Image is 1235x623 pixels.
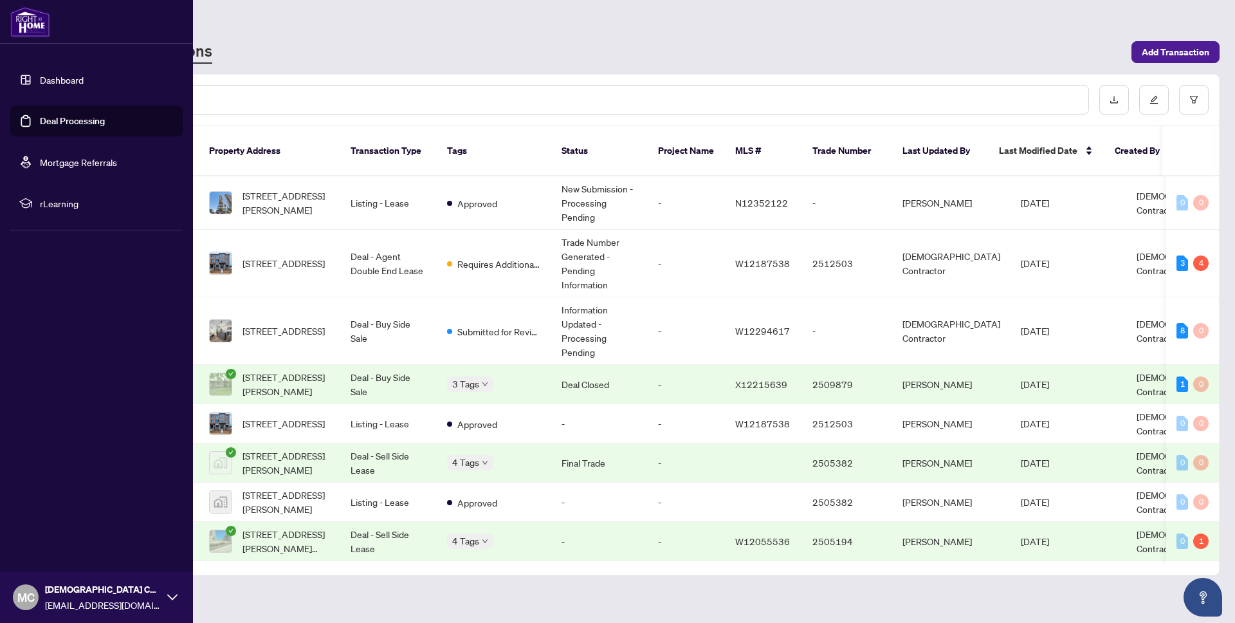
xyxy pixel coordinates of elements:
[1193,323,1209,339] div: 0
[1179,85,1209,115] button: filter
[551,522,648,561] td: -
[551,404,648,443] td: -
[802,230,892,297] td: 2512503
[551,297,648,365] td: Information Updated - Processing Pending
[1176,377,1188,392] div: 1
[802,483,892,522] td: 2505382
[242,488,330,516] span: [STREET_ADDRESS][PERSON_NAME]
[340,365,437,404] td: Deal - Buy Side Sale
[242,256,325,270] span: [STREET_ADDRESS]
[452,455,479,470] span: 4 Tags
[40,115,105,127] a: Deal Processing
[210,373,232,395] img: thumbnail-img
[452,534,479,548] span: 4 Tags
[340,522,437,561] td: Deal - Sell Side Lease
[1137,450,1234,476] span: [DEMOGRAPHIC_DATA] Contractor
[802,522,892,561] td: 2505194
[482,538,488,544] span: down
[1176,195,1188,210] div: 0
[648,176,725,230] td: -
[340,404,437,443] td: Listing - Lease
[648,126,725,176] th: Project Name
[892,230,1011,297] td: [DEMOGRAPHIC_DATA] Contractor
[735,257,790,269] span: W12187538
[40,156,117,168] a: Mortgage Referrals
[648,230,725,297] td: -
[1110,95,1119,104] span: download
[735,418,790,429] span: W12187538
[802,176,892,230] td: -
[892,522,1011,561] td: [PERSON_NAME]
[1137,318,1234,344] span: [DEMOGRAPHIC_DATA] Contractor
[1193,195,1209,210] div: 0
[1021,197,1049,209] span: [DATE]
[735,378,787,390] span: X12215639
[802,404,892,443] td: 2512503
[802,365,892,404] td: 2509879
[892,297,1011,365] td: [DEMOGRAPHIC_DATA] Contractor
[1021,496,1049,508] span: [DATE]
[437,126,551,176] th: Tags
[892,483,1011,522] td: [PERSON_NAME]
[340,126,437,176] th: Transaction Type
[1137,371,1234,397] span: [DEMOGRAPHIC_DATA] Contractor
[735,197,788,209] span: N12352122
[648,404,725,443] td: -
[892,443,1011,483] td: [PERSON_NAME]
[551,443,648,483] td: Final Trade
[1137,489,1234,515] span: [DEMOGRAPHIC_DATA] Contractor
[802,297,892,365] td: -
[1176,455,1188,470] div: 0
[40,196,174,210] span: rLearning
[1193,455,1209,470] div: 0
[551,126,648,176] th: Status
[457,496,497,510] span: Approved
[1137,411,1234,436] span: [DEMOGRAPHIC_DATA] Contractor
[226,369,236,379] span: check-circle
[648,365,725,404] td: -
[40,74,84,86] a: Dashboard
[17,588,35,606] span: MC
[340,297,437,365] td: Deal - Buy Side Sale
[1176,323,1188,339] div: 8
[45,582,161,597] span: [DEMOGRAPHIC_DATA] Contractor
[648,443,725,483] td: -
[648,297,725,365] td: -
[1137,250,1234,276] span: [DEMOGRAPHIC_DATA] Contractor
[892,176,1011,230] td: [PERSON_NAME]
[1131,41,1220,63] button: Add Transaction
[482,460,488,466] span: down
[226,526,236,536] span: check-circle
[45,598,161,612] span: [EMAIL_ADDRESS][DOMAIN_NAME]
[1021,535,1049,547] span: [DATE]
[457,257,541,271] span: Requires Additional Docs
[210,491,232,513] img: thumbnail-img
[551,483,648,522] td: -
[1193,534,1209,549] div: 1
[482,381,488,387] span: down
[210,452,232,474] img: thumbnail-img
[340,483,437,522] td: Listing - Lease
[1099,85,1129,115] button: download
[242,189,330,217] span: [STREET_ADDRESS][PERSON_NAME]
[210,252,232,274] img: thumbnail-img
[1021,457,1049,469] span: [DATE]
[648,522,725,561] td: -
[1021,378,1049,390] span: [DATE]
[892,365,1011,404] td: [PERSON_NAME]
[551,230,648,297] td: Trade Number Generated - Pending Information
[1193,256,1209,271] div: 4
[452,377,479,391] span: 3 Tags
[457,196,497,210] span: Approved
[1104,126,1182,176] th: Created By
[1193,494,1209,510] div: 0
[210,530,232,552] img: thumbnail-img
[340,443,437,483] td: Deal - Sell Side Lease
[1021,325,1049,337] span: [DATE]
[735,535,790,547] span: W12055536
[551,365,648,404] td: Deal Closed
[1176,534,1188,549] div: 0
[1139,85,1169,115] button: edit
[1184,578,1222,617] button: Open asap
[1142,42,1209,62] span: Add Transaction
